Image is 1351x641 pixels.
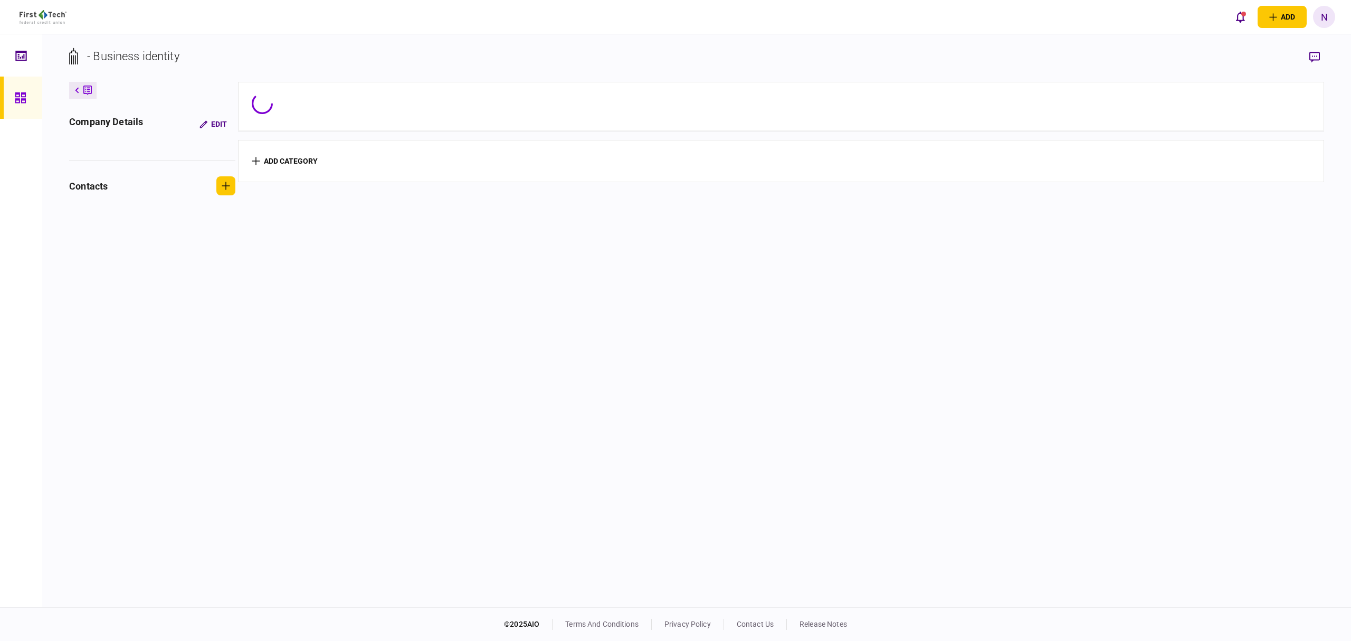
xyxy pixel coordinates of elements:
[504,619,553,630] div: © 2025 AIO
[1229,6,1251,28] button: open notifications list
[20,10,66,24] img: client company logo
[69,115,143,134] div: company details
[69,179,108,193] div: contacts
[664,620,711,628] a: privacy policy
[191,115,235,134] button: Edit
[87,48,179,65] div: - Business identity
[565,620,639,628] a: terms and conditions
[1258,6,1307,28] button: open adding identity options
[800,620,847,628] a: release notes
[1313,6,1335,28] button: N
[252,157,318,165] button: add category
[737,620,774,628] a: contact us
